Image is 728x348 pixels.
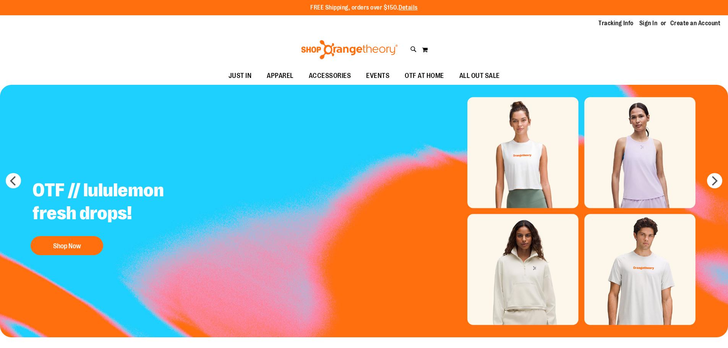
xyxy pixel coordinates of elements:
span: ALL OUT SALE [459,67,500,84]
a: Create an Account [670,19,721,28]
img: Shop Orangetheory [300,40,399,59]
span: JUST IN [229,67,252,84]
button: next [707,173,722,188]
span: OTF AT HOME [405,67,444,84]
button: prev [6,173,21,188]
h2: OTF // lululemon fresh drops! [27,173,217,232]
a: OTF // lululemon fresh drops! Shop Now [27,173,217,259]
p: FREE Shipping, orders over $150. [310,3,418,12]
a: Details [399,4,418,11]
span: ACCESSORIES [309,67,351,84]
a: Tracking Info [598,19,634,28]
span: APPAREL [267,67,293,84]
button: Shop Now [31,236,103,255]
span: EVENTS [366,67,389,84]
a: Sign In [639,19,658,28]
